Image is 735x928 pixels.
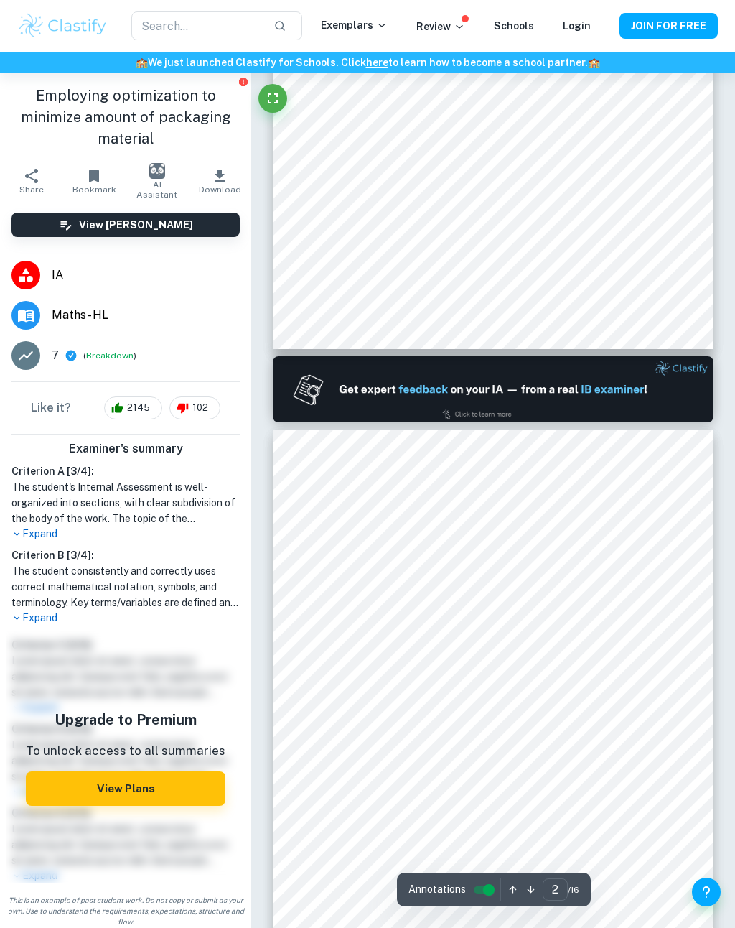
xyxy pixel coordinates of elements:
button: Fullscreen [258,84,287,113]
p: Expand [11,611,240,626]
span: / 16 [568,883,579,896]
button: View [PERSON_NAME] [11,213,240,237]
button: Help and Feedback [692,878,721,906]
span: 102 [184,401,216,415]
span: Download [199,185,241,195]
h1: The student consistently and correctly uses correct mathematical notation, symbols, and terminolo... [11,563,240,611]
button: AI Assistant [126,161,189,201]
span: 🏫 [136,57,148,68]
h6: We just launched Clastify for Schools. Click to learn how to become a school partner. [3,55,732,70]
h5: Upgrade to Premium [26,709,225,730]
div: 102 [169,396,220,419]
span: Maths - HL [52,307,240,324]
span: Annotations [408,882,466,897]
span: Share [19,185,44,195]
span: IA [52,266,240,284]
span: AI Assistant [134,180,180,200]
div: 2145 [104,396,162,419]
p: Expand [11,526,240,542]
p: Exemplars [321,17,388,33]
button: Report issue [238,76,248,87]
span: Bookmark [72,185,116,195]
span: ( ) [83,349,136,363]
a: here [366,57,388,68]
a: Login [563,20,591,32]
a: Schools [494,20,534,32]
h6: Like it? [31,399,71,417]
button: Breakdown [86,349,134,362]
p: To unlock access to all summaries [26,742,225,761]
p: 7 [52,347,59,364]
button: JOIN FOR FREE [619,13,718,39]
img: Ad [273,356,713,422]
img: AI Assistant [149,163,165,179]
h1: Employing optimization to minimize amount of packaging material [11,85,240,149]
span: 2145 [119,401,158,415]
span: 🏫 [588,57,600,68]
h6: Criterion A [ 3 / 4 ]: [11,463,240,479]
span: This is an example of past student work. Do not copy or submit as your own. Use to understand the... [6,895,245,927]
h6: Criterion B [ 3 / 4 ]: [11,547,240,563]
h6: Examiner's summary [6,440,245,458]
input: Search... [131,11,262,40]
img: Clastify logo [17,11,108,40]
h1: The student's Internal Assessment is well-organized into sections, with clear subdivision of the ... [11,479,240,526]
p: Review [416,19,465,34]
h6: View [PERSON_NAME] [79,217,193,233]
button: Bookmark [63,161,126,201]
button: View Plans [26,771,225,806]
button: Download [189,161,252,201]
